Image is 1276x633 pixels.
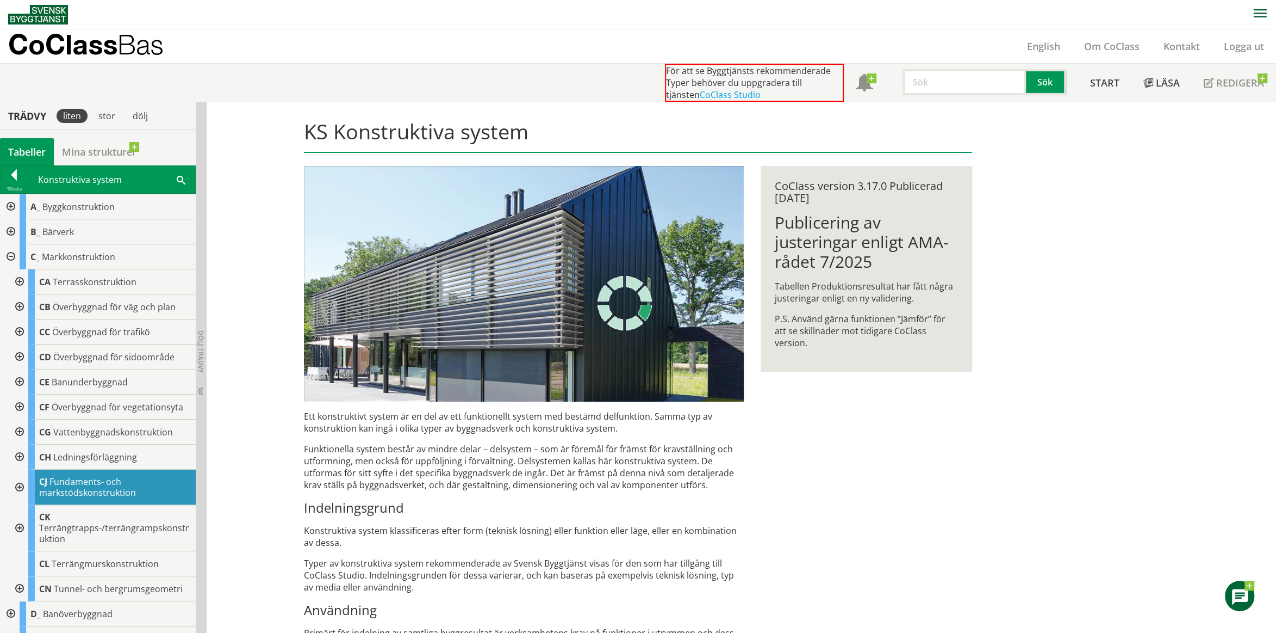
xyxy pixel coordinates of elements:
[304,500,744,516] h3: Indelningsgrund
[42,251,115,263] span: Markkonstruktion
[39,301,51,313] span: CB
[177,174,185,185] span: Sök i tabellen
[92,109,122,123] div: stor
[700,89,761,101] a: CoClass Studio
[9,395,196,420] div: Gå till informationssidan för CoClass Studio
[1078,64,1131,102] a: Start
[53,351,175,363] span: Överbyggnad för sidoområde
[117,28,164,60] span: Bas
[30,251,40,263] span: C_
[304,602,744,618] h3: Användning
[1026,69,1066,95] button: Sök
[30,226,40,238] span: B_
[39,401,49,413] span: CF
[1216,76,1264,89] span: Redigera
[43,608,113,620] span: Banöverbyggnad
[42,201,115,213] span: Byggkonstruktion
[9,551,196,576] div: Gå till informationssidan för CoClass Studio
[1072,40,1151,53] a: Om CoClass
[775,280,958,304] p: Tabellen Produktionsresultat har fått några justeringar enligt en ny validering.
[9,505,196,551] div: Gå till informationssidan för CoClass Studio
[1090,76,1119,89] span: Start
[54,138,145,165] a: Mina strukturer
[1156,76,1180,89] span: Läsa
[54,583,183,595] span: Tunnel- och bergrumsgeometri
[53,426,173,438] span: Vattenbyggnadskonstruktion
[52,558,159,570] span: Terrängmurskonstruktion
[665,64,844,102] div: För att se Byggtjänsts rekommenderade Typer behöver du uppgradera till tjänsten
[39,583,52,595] span: CN
[304,443,744,491] p: Funktionella system består av mindre delar – delsystem – som är föremål för främst för krav­ställ...
[304,525,744,549] p: Konstruktiva system klassificeras efter form (teknisk lösning) eller funktion eller läge, eller e...
[39,376,49,388] span: CE
[775,213,958,272] h1: Publicering av justeringar enligt AMA-rådet 7/2025
[304,166,744,402] img: structural-solar-shading.jpg
[775,313,958,349] p: P.S. Använd gärna funktionen ”Jämför” för att se skillnader mot tidigare CoClass version.
[304,410,744,434] p: Ett konstruktivt system är en del av ett funktionellt system med bestämd delfunktion. Samma typ a...
[39,558,49,570] span: CL
[57,109,88,123] div: liten
[9,470,196,505] div: Gå till informationssidan för CoClass Studio
[9,319,196,345] div: Gå till informationssidan för CoClass Studio
[39,522,189,545] span: Terrängtrapps-/terrängrampskonstruktion
[9,294,196,319] div: Gå till informationssidan för CoClass Studio
[53,276,136,288] span: Terrasskonstruktion
[9,269,196,294] div: Gå till informationssidan för CoClass Studio
[1015,40,1072,53] a: English
[39,476,47,488] span: CJ
[1131,64,1192,102] a: Läsa
[39,426,51,438] span: CG
[2,110,52,122] div: Trädvy
[1192,64,1276,102] a: Redigera
[304,119,972,153] h1: KS Konstruktiva system
[196,330,206,373] span: Dölj trädvy
[39,276,51,288] span: CA
[42,226,74,238] span: Bärverk
[304,557,744,593] p: Typer av konstruktiva system rekommenderade av Svensk Byggtjänst visas för den som har tillgång t...
[53,451,137,463] span: Ledningsförläggning
[8,5,68,24] img: Svensk Byggtjänst
[39,326,50,338] span: CC
[28,166,195,193] div: Konstruktiva system
[52,376,128,388] span: Banunderbyggnad
[53,301,176,313] span: Överbyggnad för väg och plan
[8,29,187,63] a: CoClassBas
[8,38,164,51] p: CoClass
[1,185,28,193] div: Tillbaka
[9,445,196,470] div: Gå till informationssidan för CoClass Studio
[52,326,150,338] span: Överbyggnad för trafikö
[39,451,51,463] span: CH
[902,69,1026,95] input: Sök
[126,109,154,123] div: dölj
[39,476,136,499] span: Fundaments- och markstödskonstruktion
[30,608,41,620] span: D_
[856,75,873,93] span: Notifikationer
[30,201,40,213] span: A_
[9,576,196,601] div: Gå till informationssidan för CoClass Studio
[39,511,51,523] span: CK
[597,276,652,330] img: Laddar
[1151,40,1212,53] a: Kontakt
[39,351,51,363] span: CD
[9,345,196,370] div: Gå till informationssidan för CoClass Studio
[9,370,196,395] div: Gå till informationssidan för CoClass Studio
[52,401,183,413] span: Överbyggnad för vegetationsyta
[1212,40,1276,53] a: Logga ut
[775,180,958,204] div: CoClass version 3.17.0 Publicerad [DATE]
[9,420,196,445] div: Gå till informationssidan för CoClass Studio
